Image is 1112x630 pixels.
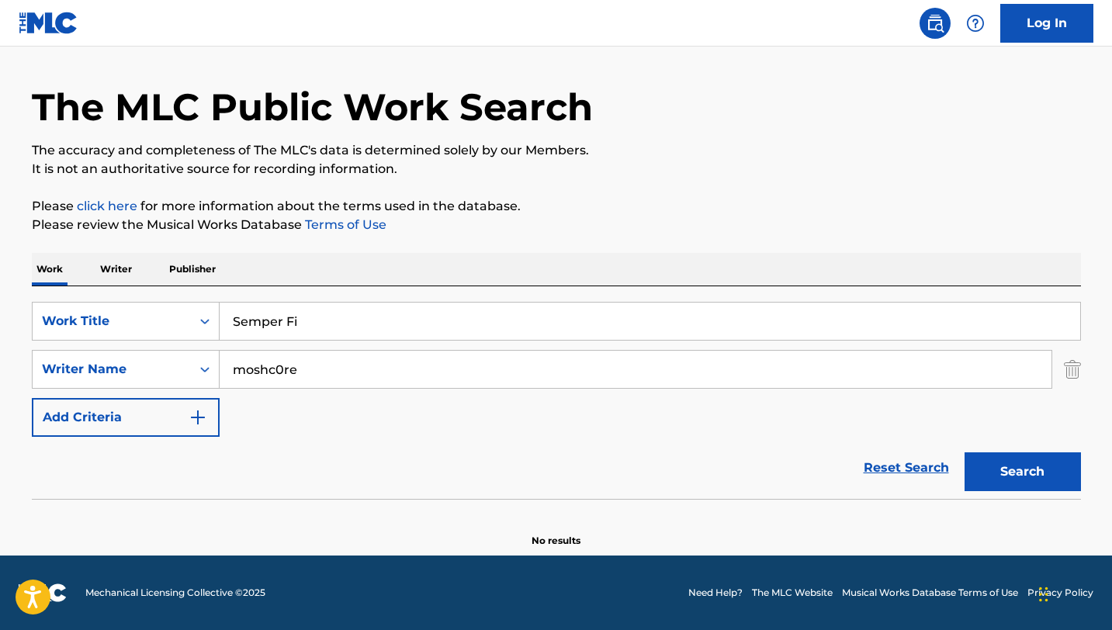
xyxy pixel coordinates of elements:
div: Writer Name [42,360,182,379]
p: Publisher [165,253,220,286]
p: The accuracy and completeness of The MLC's data is determined solely by our Members. [32,141,1081,160]
img: logo [19,583,67,602]
a: The MLC Website [752,586,833,600]
p: Please review the Musical Works Database [32,216,1081,234]
a: Log In [1000,4,1093,43]
a: click here [77,199,137,213]
a: Need Help? [688,586,743,600]
p: Writer [95,253,137,286]
div: Help [960,8,991,39]
span: Mechanical Licensing Collective © 2025 [85,586,265,600]
a: Reset Search [856,451,957,485]
form: Search Form [32,302,1081,499]
p: It is not an authoritative source for recording information. [32,160,1081,178]
img: Delete Criterion [1064,350,1081,389]
img: search [926,14,944,33]
div: Work Title [42,312,182,331]
p: Work [32,253,68,286]
a: Terms of Use [302,217,386,232]
a: Privacy Policy [1027,586,1093,600]
p: Please for more information about the terms used in the database. [32,197,1081,216]
div: Drag [1039,571,1048,618]
a: Musical Works Database Terms of Use [842,586,1018,600]
button: Search [965,452,1081,491]
img: 9d2ae6d4665cec9f34b9.svg [189,408,207,427]
p: No results [532,515,580,548]
a: Public Search [920,8,951,39]
img: MLC Logo [19,12,78,34]
img: help [966,14,985,33]
iframe: Chat Widget [1034,556,1112,630]
button: Add Criteria [32,398,220,437]
h1: The MLC Public Work Search [32,84,593,130]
